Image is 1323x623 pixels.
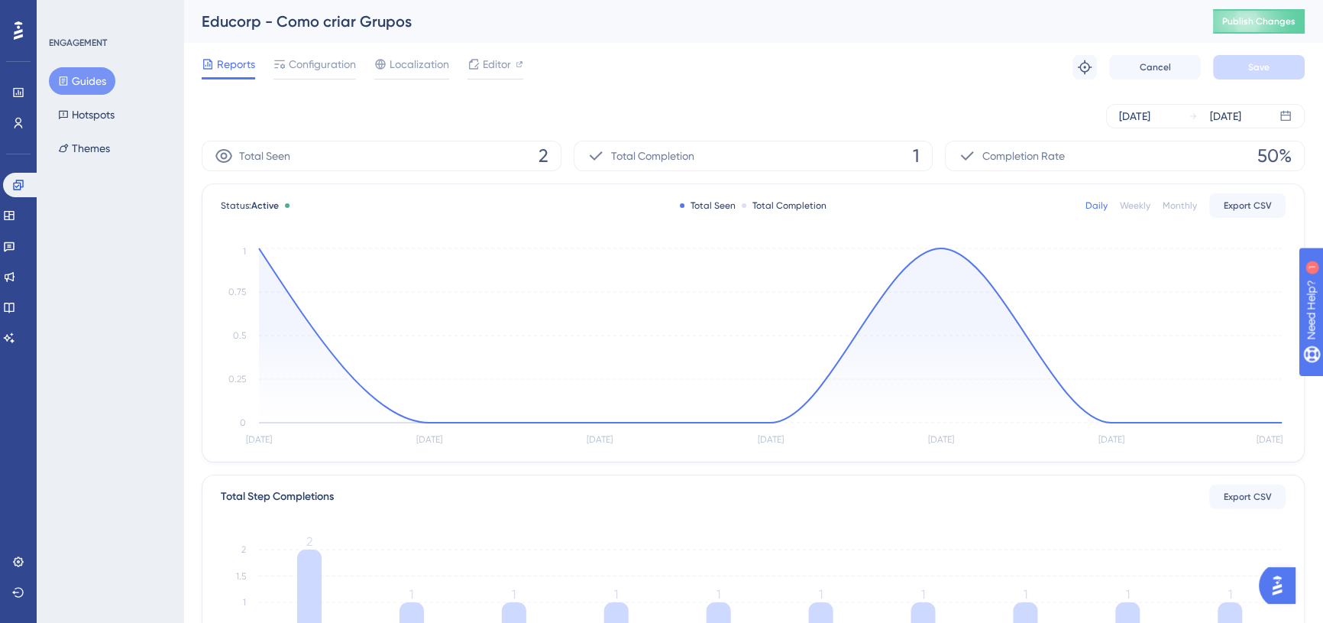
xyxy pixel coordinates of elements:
tspan: 2 [306,534,312,549]
span: Configuration [289,55,356,73]
tspan: 1 [1228,587,1232,602]
span: Save [1248,61,1270,73]
span: 50% [1257,144,1292,168]
iframe: UserGuiding AI Assistant Launcher [1259,563,1305,608]
div: [DATE] [1119,107,1150,125]
div: [DATE] [1210,107,1241,125]
span: Active [251,200,279,211]
button: Export CSV [1209,193,1286,218]
tspan: 0.5 [233,330,246,341]
span: 1 [913,144,920,168]
span: Total Seen [239,147,290,165]
span: Cancel [1140,61,1171,73]
tspan: 1 [512,587,516,602]
span: Reports [217,55,255,73]
span: Need Help? [36,4,95,22]
tspan: 0.75 [228,287,246,297]
button: Guides [49,67,115,95]
div: Educorp - Como criar Grupos [202,11,1175,32]
span: Publish Changes [1222,15,1296,28]
button: Themes [49,135,119,162]
tspan: 1 [819,587,823,602]
span: 2 [539,144,548,168]
span: Editor [483,55,511,73]
tspan: [DATE] [587,434,613,445]
tspan: [DATE] [1257,434,1283,445]
tspan: 1.5 [236,571,246,582]
tspan: 1 [243,597,246,608]
tspan: 1 [716,587,720,602]
span: Total Completion [611,147,694,165]
span: Completion Rate [982,147,1065,165]
div: Daily [1085,200,1108,212]
span: Export CSV [1224,491,1272,503]
div: Total Completion [742,200,826,212]
tspan: 0 [240,417,246,428]
tspan: 1 [921,587,925,602]
div: ENGAGEMENT [49,37,107,49]
tspan: [DATE] [246,434,272,445]
tspan: 0.25 [228,374,246,385]
button: Hotspots [49,101,124,128]
button: Export CSV [1209,485,1286,509]
tspan: [DATE] [758,434,784,445]
div: Weekly [1120,200,1150,212]
button: Save [1213,55,1305,79]
tspan: 1 [1024,587,1027,602]
tspan: 1 [1126,587,1130,602]
tspan: [DATE] [928,434,954,445]
tspan: 2 [241,544,246,555]
div: Total Seen [680,200,736,212]
div: Monthly [1163,200,1197,212]
div: Total Step Completions [221,488,334,506]
span: Status: [221,200,279,212]
tspan: 1 [614,587,618,602]
tspan: [DATE] [1098,434,1124,445]
button: Cancel [1109,55,1201,79]
span: Export CSV [1224,200,1272,212]
tspan: [DATE] [416,434,442,445]
div: 1 [106,8,111,20]
span: Localization [390,55,449,73]
tspan: 1 [409,587,413,602]
button: Publish Changes [1213,9,1305,34]
tspan: 1 [243,246,246,257]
